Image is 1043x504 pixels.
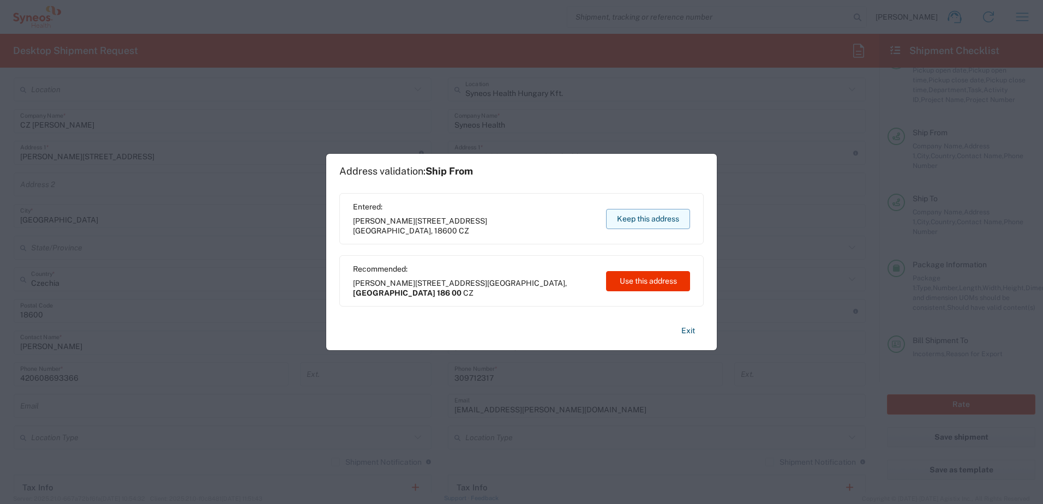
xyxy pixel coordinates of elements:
[434,226,457,235] span: 18600
[606,209,690,229] button: Keep this address
[606,271,690,291] button: Use this address
[353,264,596,274] span: Recommended:
[339,165,473,177] h1: Address validation:
[487,279,565,287] span: [GEOGRAPHIC_DATA]
[353,202,596,212] span: Entered:
[425,165,473,177] span: Ship From
[437,289,461,297] span: 186 00
[353,289,435,297] span: [GEOGRAPHIC_DATA]
[353,216,596,236] span: [PERSON_NAME][STREET_ADDRESS] ,
[673,321,704,340] button: Exit
[463,289,473,297] span: CZ
[353,226,431,235] span: [GEOGRAPHIC_DATA]
[459,226,469,235] span: CZ
[353,278,596,298] span: [PERSON_NAME][STREET_ADDRESS] ,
